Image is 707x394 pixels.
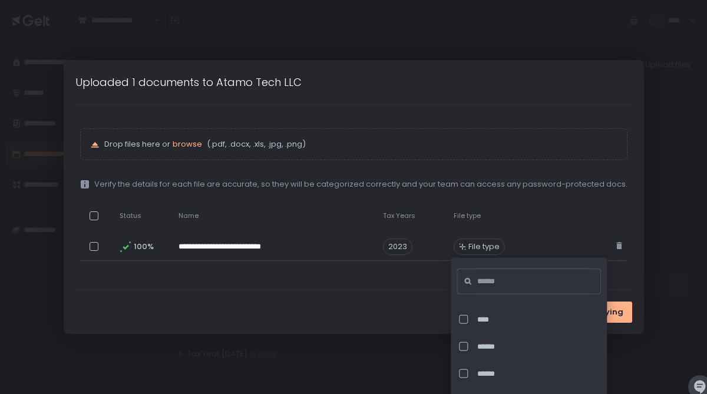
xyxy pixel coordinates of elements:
[383,239,412,255] span: 2023
[104,139,617,150] p: Drop files here or
[173,138,202,150] span: browse
[383,211,415,220] span: Tax Years
[468,241,500,252] span: File type
[75,74,302,90] h1: Uploaded 1 documents to Atamo Tech LLC
[179,211,199,220] span: Name
[204,139,306,150] span: (.pdf, .docx, .xls, .jpg, .png)
[134,241,153,252] span: 100%
[173,139,202,150] button: browse
[454,211,481,220] span: File type
[120,211,141,220] span: Status
[94,179,627,190] span: Verify the details for each file are accurate, so they will be categorized correctly and your tea...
